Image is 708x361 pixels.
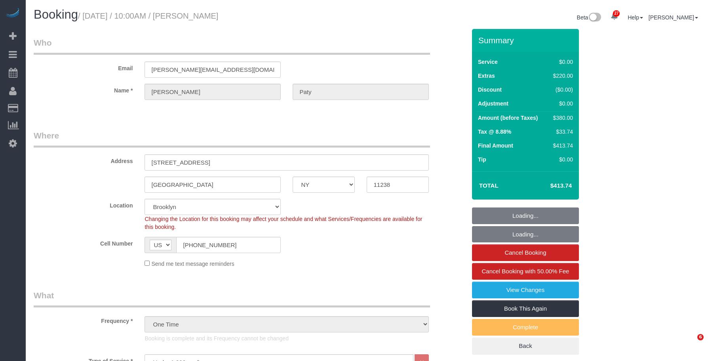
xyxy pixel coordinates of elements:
div: $0.00 [550,156,573,163]
input: First Name [145,84,281,100]
a: View Changes [472,282,579,298]
legend: Who [34,37,430,55]
label: Amount (before Taxes) [478,114,538,122]
span: 6 [697,334,704,340]
div: $0.00 [550,58,573,66]
div: $380.00 [550,114,573,122]
p: Booking is complete and its Frequency cannot be changed [145,334,429,342]
span: Cancel Booking with 50.00% Fee [482,268,569,275]
div: $413.74 [550,142,573,150]
input: Cell Number [176,237,281,253]
label: Final Amount [478,142,513,150]
a: Cancel Booking with 50.00% Fee [472,263,579,280]
label: Tip [478,156,486,163]
label: Cell Number [28,237,139,248]
img: Automaid Logo [5,8,21,19]
strong: Total [479,182,499,189]
a: Back [472,338,579,354]
label: Extras [478,72,495,80]
legend: What [34,290,430,307]
span: Send me text message reminders [151,261,234,267]
label: Email [28,61,139,72]
label: Service [478,58,498,66]
label: Location [28,199,139,209]
span: 27 [613,10,620,17]
h3: Summary [478,36,575,45]
label: Frequency * [28,314,139,325]
input: Last Name [293,84,429,100]
div: ($0.00) [550,86,573,94]
span: Changing the Location for this booking may affect your schedule and what Services/Frequencies are... [145,216,422,230]
div: $33.74 [550,128,573,136]
a: 27 [607,8,622,25]
label: Discount [478,86,502,94]
a: Book This Again [472,300,579,317]
small: / [DATE] / 10:00AM / [PERSON_NAME] [78,12,218,20]
a: Cancel Booking [472,244,579,261]
span: Booking [34,8,78,21]
label: Address [28,154,139,165]
input: Email [145,61,281,78]
a: Beta [577,14,601,21]
label: Name * [28,84,139,94]
legend: Where [34,130,430,148]
label: Adjustment [478,100,508,108]
div: $220.00 [550,72,573,80]
h4: $413.74 [527,182,572,189]
a: [PERSON_NAME] [649,14,698,21]
label: Tax @ 8.88% [478,128,511,136]
input: Zip Code [367,177,429,193]
img: New interface [588,13,601,23]
div: $0.00 [550,100,573,108]
a: Help [628,14,643,21]
iframe: Intercom live chat [681,334,700,353]
input: City [145,177,281,193]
